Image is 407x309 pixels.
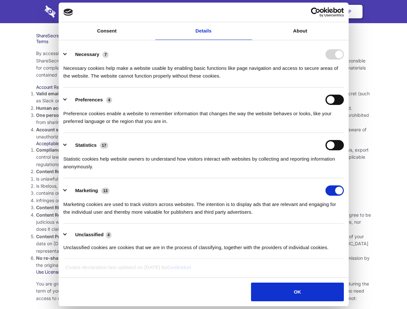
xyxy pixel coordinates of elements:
[261,2,291,22] a: Contact
[167,265,191,270] a: Cookiebot
[63,140,112,150] button: Statistics (17)
[75,51,99,57] label: Necessary
[36,90,371,105] li: You must provide a valid email address, either directly, or through approved third-party integrat...
[36,141,371,146] h3: Acceptable Use
[63,185,114,196] button: Marketing (13)
[36,127,75,132] strong: Account security.
[36,175,371,183] li: is unlawful or promotes unlawful activities
[59,22,155,40] a: Consent
[75,188,98,193] label: Marketing
[36,255,371,269] li: If you were the recipient of a Sharesecret link, you agree not to re-share it with anyone else, u...
[36,233,371,255] li: You understand that [DEMOGRAPHIC_DATA] or it’s representatives have no ability to retrieve the pl...
[36,212,88,218] strong: Content Responsibility.
[63,231,116,239] button: Unclassified (4)
[36,39,371,44] h3: Terms
[45,5,100,18] img: logo-wordmark-white-trans-d4663122ce5f474addd5e946df7df03e33cb6a1c49d2221995e7729f52c070b2.svg
[63,60,344,80] div: Necessary cookies help make a website usable by enabling basic functions like page navigation and...
[36,280,371,302] p: You are granted permission to use the [DEMOGRAPHIC_DATA] services, subject to these terms of serv...
[375,277,399,301] iframe: Drift Widget Chat Controller
[36,126,371,141] li: You are responsible for your own account security, including the security of your Sharesecret acc...
[36,112,91,118] strong: One person per account.
[63,49,113,60] button: Necessary (7)
[63,9,73,16] img: logo
[36,33,371,39] h1: ShareSecret Terms of Service
[75,97,103,102] label: Preferences
[36,190,371,197] li: contains or installs any active malware or exploits, or uses our platform for exploit delivery (s...
[36,204,371,211] li: You agree that you will use Sharesecret only to secure and share content that you have the right ...
[36,183,371,190] li: is libelous, defamatory, or fraudulent
[63,239,344,251] div: Unclassified cookies are cookies that we are in the process of classifying, together with the pro...
[63,150,344,171] div: Statistic cookies help website owners to understand how visitors interact with websites by collec...
[36,197,371,204] li: infringes on any proprietary right of any party, including patent, trademark, trade secret, copyr...
[106,97,112,103] span: 4
[100,142,108,149] span: 17
[75,142,97,148] label: Statistics
[36,91,62,96] strong: Valid email.
[36,105,371,112] li: Only human beings may create accounts. “Bot” accounts — those created by software, in an automate...
[189,2,217,22] a: Pricing
[287,7,344,17] a: Usercentrics Cookiebot - opens in a new window
[60,264,347,276] div: Cookie declaration last updated on [DATE] by
[155,22,252,40] a: Details
[36,255,69,261] strong: No re-sharing.
[63,196,344,216] div: Marketing cookies are used to track visitors across websites. The intention is to display ads tha...
[63,95,116,105] button: Preferences (4)
[36,112,371,126] li: You are not allowed to share account credentials. Each account is dedicated to the individual who...
[102,51,109,58] span: 7
[36,50,371,79] p: By accessing the Sharesecret web application at and any other related services, apps and software...
[36,211,371,233] li: You are solely responsible for the content you share on Sharesecret, and with the people you shar...
[36,146,371,168] li: Your use of the Sharesecret must not violate any applicable laws, including copyright or trademar...
[106,232,112,238] span: 4
[36,234,73,239] strong: Content Privacy.
[36,147,133,153] strong: Compliance with local laws and regulations.
[36,205,71,210] strong: Content Rights.
[36,105,75,111] strong: Human accounts.
[36,169,83,174] strong: Content Restrictions.
[36,269,371,275] h3: Use License
[101,188,110,194] span: 13
[36,84,371,90] h3: Account Requirements
[63,105,344,125] div: Preference cookies enable a website to remember information that changes the way the website beha...
[251,283,344,301] button: OK
[36,168,371,204] li: You agree NOT to use Sharesecret to upload or share content that:
[292,2,320,22] a: Login
[252,22,349,40] a: About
